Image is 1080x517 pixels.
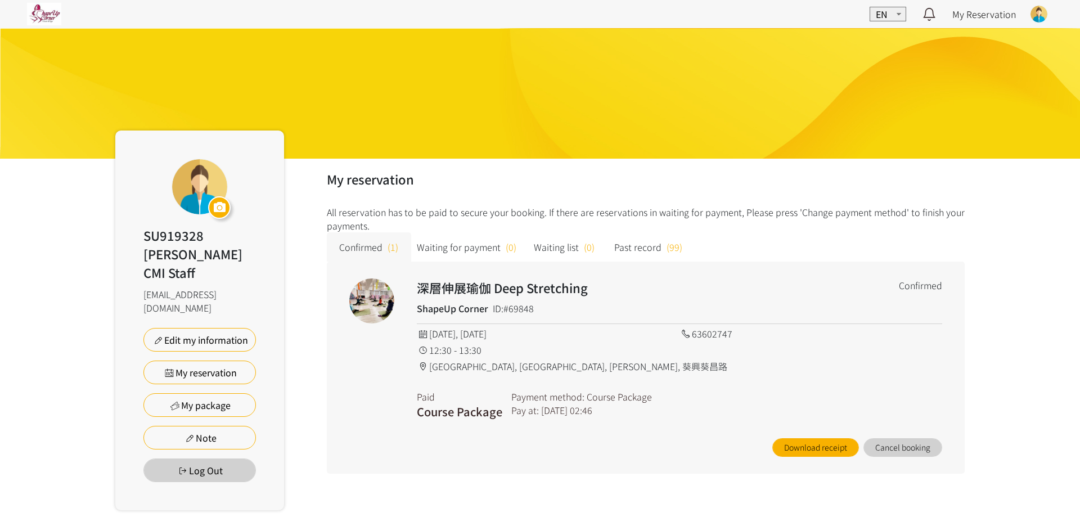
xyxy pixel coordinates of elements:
[511,390,584,403] div: Payment method:
[339,240,382,254] span: Confirmed
[143,328,256,352] a: Edit my information
[143,361,256,384] a: My reservation
[417,302,488,315] h4: ShapeUp Corner
[143,458,256,482] button: Log Out
[534,240,579,254] span: Waiting list
[772,438,859,457] a: Download receipt
[388,240,398,254] span: (1)
[417,240,501,254] span: Waiting for payment
[143,226,256,282] div: SU919328 [PERSON_NAME] CMI Staff
[417,343,679,357] div: 12:30 - 13:30
[667,240,682,254] span: (99)
[511,403,539,417] div: Pay at:
[327,205,965,474] div: All reservation has to be paid to secure your booking. If there are reservations in waiting for p...
[27,3,61,25] img: pwrjsa6bwyY3YIpa3AKFwK20yMmKifvYlaMXwTp1.jpg
[493,302,534,315] div: ID:#69848
[417,278,838,297] h2: 深層伸展瑜伽 Deep Stretching
[614,240,661,254] span: Past record
[899,278,942,292] div: Confirmed
[429,359,727,373] span: [GEOGRAPHIC_DATA], [GEOGRAPHIC_DATA], [PERSON_NAME], 葵興葵昌路
[143,287,256,314] div: [EMAIL_ADDRESS][DOMAIN_NAME]
[143,426,256,449] a: Note
[587,390,652,403] div: Course Package
[952,7,1016,21] a: My Reservation
[584,240,595,254] span: (0)
[417,327,679,340] div: [DATE], [DATE]
[541,403,592,417] div: [DATE] 02:46
[417,403,502,420] h3: Course Package
[143,393,256,417] a: My package
[327,170,965,188] h2: My reservation
[506,240,516,254] span: (0)
[863,438,942,457] button: Cancel booking
[417,390,502,403] div: Paid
